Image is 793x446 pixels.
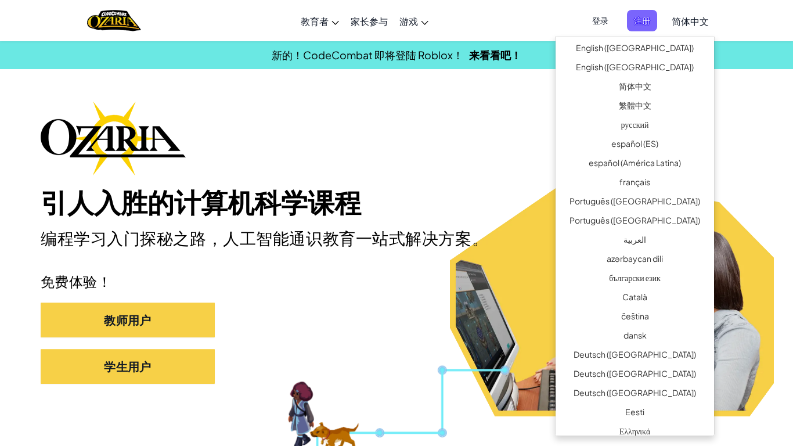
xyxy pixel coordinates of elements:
[556,385,714,404] a: Deutsch ([GEOGRAPHIC_DATA])
[672,15,709,27] span: 简体中文
[87,9,141,33] a: Ozaria by CodeCombat logo
[556,155,714,174] a: español (América Latina)
[41,187,752,220] h1: 引人入胜的计算机科学课程
[556,78,714,98] a: 简体中文
[295,5,345,37] a: 教育者
[556,404,714,423] a: Eesti
[556,213,714,232] a: Português ([GEOGRAPHIC_DATA])
[556,366,714,385] a: Deutsch ([GEOGRAPHIC_DATA])
[87,9,141,33] img: Home
[394,5,434,37] a: 游戏
[556,347,714,366] a: Deutsch ([GEOGRAPHIC_DATA])
[627,10,657,31] button: 注册
[556,59,714,78] a: English ([GEOGRAPHIC_DATA])
[556,270,714,289] a: български език
[469,48,521,62] a: 来看看吧！
[666,5,715,37] a: 简体中文
[556,136,714,155] a: español (ES)
[556,174,714,193] a: français
[556,328,714,347] a: dansk
[556,117,714,136] a: русский
[556,40,714,59] a: English ([GEOGRAPHIC_DATA])
[556,98,714,117] a: 繁體中文
[556,232,714,251] a: العربية
[399,15,418,27] span: 游戏
[556,308,714,328] a: čeština
[41,228,517,250] h2: 编程学习入门探秘之路，人工智能通识教育一站式解决方案。
[556,423,714,443] a: Ελληνικά
[41,274,752,291] p: 免费体验！
[41,303,215,337] button: 教师用户
[345,5,394,37] a: 家长参与
[41,349,215,384] button: 学生用户
[585,10,615,31] button: 登录
[272,48,463,62] span: 新的！CodeCombat 即将登陆 Roblox！
[556,193,714,213] a: Português ([GEOGRAPHIC_DATA])
[556,289,714,308] a: Català
[301,15,329,27] span: 教育者
[41,101,186,175] img: Ozaria branding logo
[556,251,714,270] a: azərbaycan dili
